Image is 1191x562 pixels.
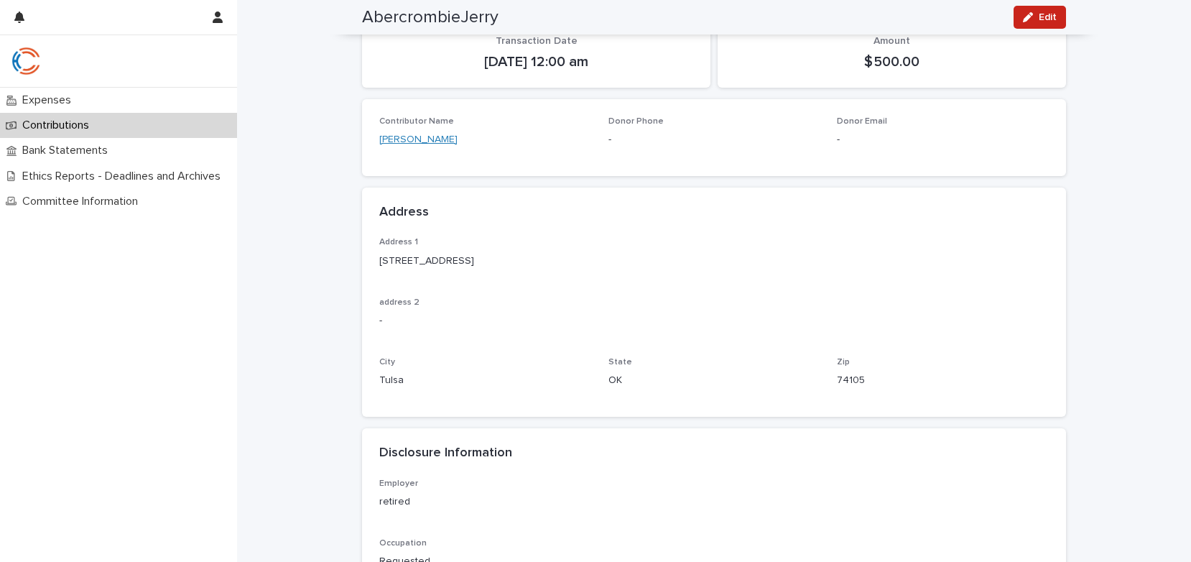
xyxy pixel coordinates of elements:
[362,7,499,28] h2: AbercrombieJerry
[837,132,1049,147] p: -
[735,53,1049,70] p: $ 500.00
[379,132,458,147] a: [PERSON_NAME]
[837,358,850,367] span: Zip
[1039,12,1057,22] span: Edit
[379,254,1049,269] p: [STREET_ADDRESS]
[17,195,149,208] p: Committee Information
[17,93,83,107] p: Expenses
[379,117,454,126] span: Contributor Name
[608,373,820,388] p: OK
[608,132,820,147] p: -
[496,36,578,46] span: Transaction Date
[17,170,232,183] p: Ethics Reports - Deadlines and Archives
[379,446,512,461] h2: Disclosure Information
[379,53,693,70] p: [DATE] 12:00 am
[379,373,591,388] p: Tulsa
[608,117,664,126] span: Donor Phone
[379,205,429,221] h2: Address
[379,479,418,488] span: Employer
[837,117,887,126] span: Donor Email
[379,298,420,307] span: address 2
[11,47,40,75] img: qJrBEDQOT26p5MY9181R
[608,358,632,367] span: State
[873,36,910,46] span: Amount
[379,238,418,247] span: Address 1
[379,313,1049,328] p: -
[379,494,591,510] p: retired
[837,373,1049,388] p: 74105
[17,144,119,157] p: Bank Statements
[1014,6,1066,29] button: Edit
[17,119,101,132] p: Contributions
[379,358,395,367] span: City
[379,539,427,548] span: Occupation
